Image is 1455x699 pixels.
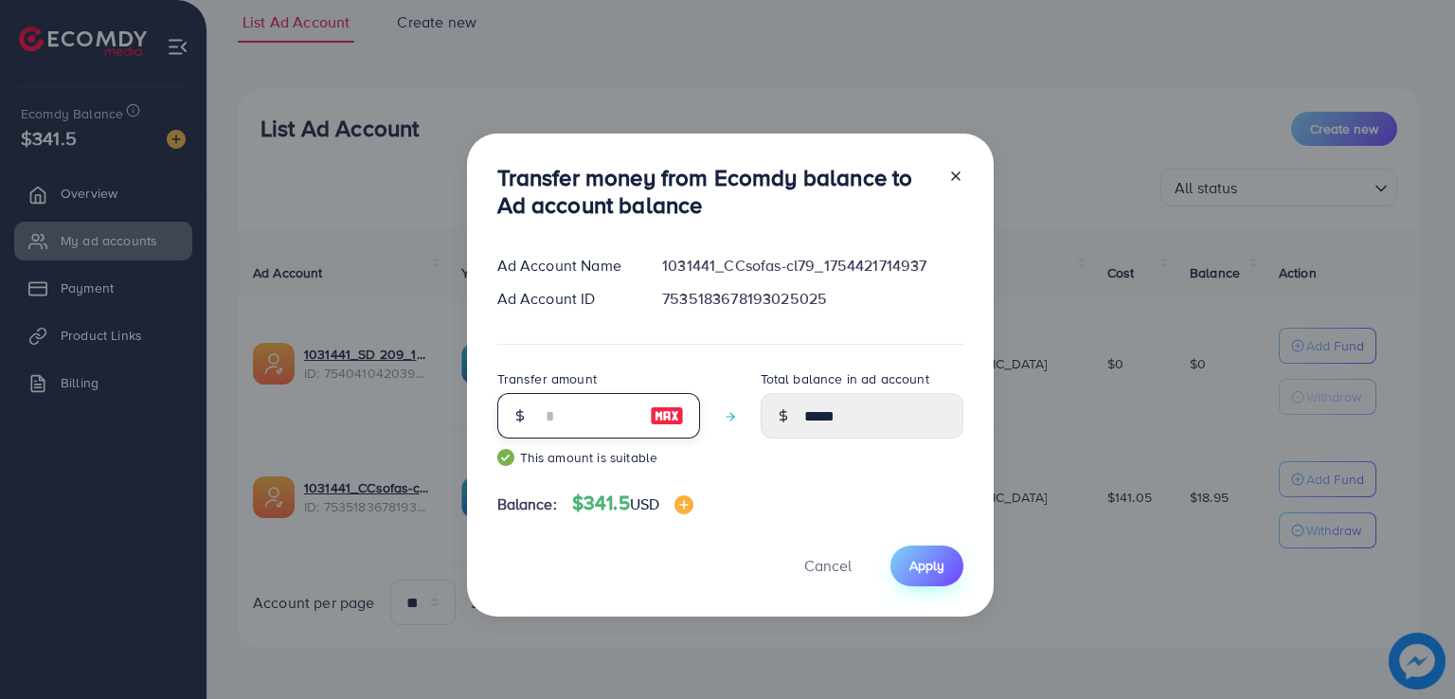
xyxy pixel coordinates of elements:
[482,255,648,277] div: Ad Account Name
[497,493,557,515] span: Balance:
[497,448,700,467] small: This amount is suitable
[647,288,978,310] div: 7535183678193025025
[497,449,514,466] img: guide
[781,546,875,586] button: Cancel
[497,164,933,219] h3: Transfer money from Ecomdy balance to Ad account balance
[647,255,978,277] div: 1031441_CCsofas-cl79_1754421714937
[804,555,852,576] span: Cancel
[572,492,693,515] h4: $341.5
[909,556,944,575] span: Apply
[630,493,659,514] span: USD
[761,369,929,388] label: Total balance in ad account
[674,495,693,514] img: image
[650,404,684,427] img: image
[890,546,963,586] button: Apply
[482,288,648,310] div: Ad Account ID
[497,369,597,388] label: Transfer amount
